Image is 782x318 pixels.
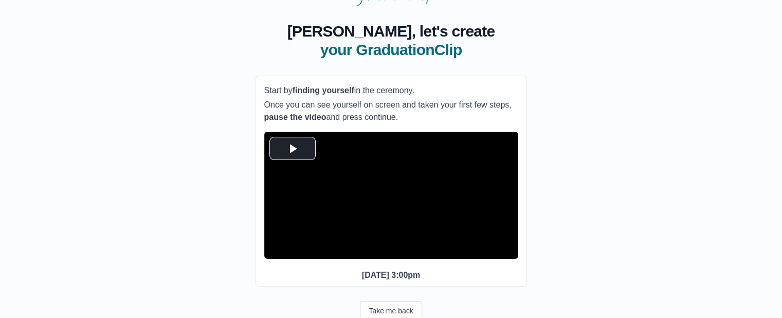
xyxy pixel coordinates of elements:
[264,113,326,121] b: pause the video
[264,269,518,281] p: [DATE] 3:00pm
[287,22,495,41] span: [PERSON_NAME], let's create
[264,132,518,259] div: Video Player
[264,99,518,123] p: Once you can see yourself on screen and taken your first few steps, and press continue.
[287,41,495,59] span: your GraduationClip
[293,86,354,95] b: finding yourself
[269,137,316,160] button: Play Video
[264,84,518,97] p: Start by in the ceremony.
